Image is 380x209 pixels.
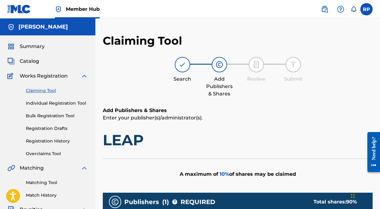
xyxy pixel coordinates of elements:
[103,159,373,190] div: A maximum of of shares may be claimed
[20,43,45,50] span: Summary
[103,34,182,48] h2: Claiming Tool
[20,58,39,65] span: Catalog
[66,6,100,13] span: Member Hub
[7,23,15,31] img: Accounts
[179,61,186,68] img: step indicator icon for Search
[172,199,177,204] span: ?
[318,3,331,15] a: Public Search
[351,186,355,204] div: Drag
[26,138,88,144] a: Registration History
[363,127,380,177] iframe: Resource Center
[162,197,169,207] span: ( 1 )
[7,43,45,50] a: SummarySummary
[26,125,88,132] a: Registration Drafts
[253,61,260,68] img: step indicator icon for Review
[334,3,347,15] div: Help
[349,179,380,209] iframe: Chat Widget
[26,151,88,157] a: Overclaims Tool
[350,6,357,12] div: Notifications
[26,100,88,107] a: Individual Registration Tool
[124,197,159,207] span: Publishers
[7,58,39,65] a: CatalogCatalog
[26,179,88,186] a: Matching Tool
[7,58,15,65] img: Catalog
[7,43,15,50] img: Summary
[7,5,31,14] img: MLC Logo
[346,199,357,205] span: 90 %
[103,114,373,122] p: Enter your publisher(s)/administrator(s).
[204,75,235,98] div: Add Publishers & Shares
[7,164,15,172] img: Matching
[55,6,62,13] img: Top Rightsholder
[103,131,373,149] h1: LEAP
[290,61,297,68] img: step indicator icon for Submit
[26,113,88,119] a: Bulk Registration Tool
[337,6,344,13] img: help
[321,6,328,13] img: search
[278,75,309,83] div: Submit
[20,72,68,80] span: Works Registration
[111,198,119,206] img: publishers
[26,192,88,199] a: Match History
[7,72,15,80] img: Works Registration
[18,23,68,30] h5: Richard Peebles
[181,197,215,207] span: REQUIRED
[241,75,272,83] div: Review
[360,3,373,15] div: User Menu
[81,164,88,172] img: expand
[26,87,88,94] a: Claiming Tool
[20,164,44,172] span: Matching
[103,107,373,114] h6: Add Publishers & Shares
[216,61,223,68] img: step indicator icon for Add Publishers & Shares
[220,171,229,177] span: 10 %
[314,198,361,206] div: Total shares:
[167,75,198,83] div: Search
[81,72,88,80] img: expand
